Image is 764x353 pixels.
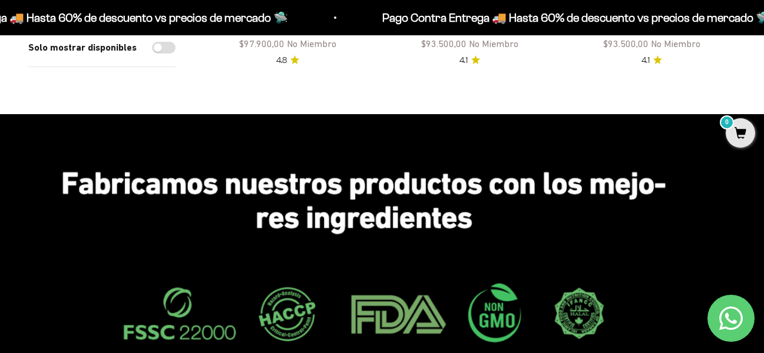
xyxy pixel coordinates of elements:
span: $93.500,00 [421,38,467,49]
a: 4.14.1 de 5.0 estrellas [641,54,662,67]
label: Solo mostrar disponibles [28,40,137,55]
a: 4.84.8 de 5.0 estrellas [276,54,299,67]
span: $93.500,00 [603,38,649,49]
span: No Miembro [287,38,336,49]
span: $97.900,00 [239,38,285,49]
span: No Miembro [469,38,518,49]
span: 4.1 [641,54,650,67]
a: 0 [726,128,755,141]
a: 4.14.1 de 5.0 estrellas [459,54,480,67]
mark: 0 [720,115,734,129]
span: No Miembro [651,38,700,49]
span: 4.1 [459,54,468,67]
span: 4.8 [276,54,287,67]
